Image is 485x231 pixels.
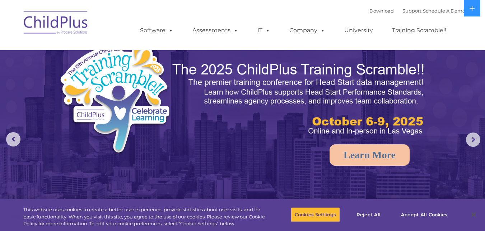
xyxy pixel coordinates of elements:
[397,207,451,222] button: Accept All Cookies
[346,207,391,222] button: Reject All
[337,23,380,38] a: University
[291,207,340,222] button: Cookies Settings
[23,206,267,227] div: This website uses cookies to create a better user experience, provide statistics about user visit...
[369,8,394,14] a: Download
[385,23,453,38] a: Training Scramble!!
[423,8,465,14] a: Schedule A Demo
[250,23,278,38] a: IT
[402,8,421,14] a: Support
[466,207,481,222] button: Close
[282,23,332,38] a: Company
[185,23,246,38] a: Assessments
[20,6,92,42] img: ChildPlus by Procare Solutions
[330,144,410,166] a: Learn More
[369,8,465,14] font: |
[133,23,181,38] a: Software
